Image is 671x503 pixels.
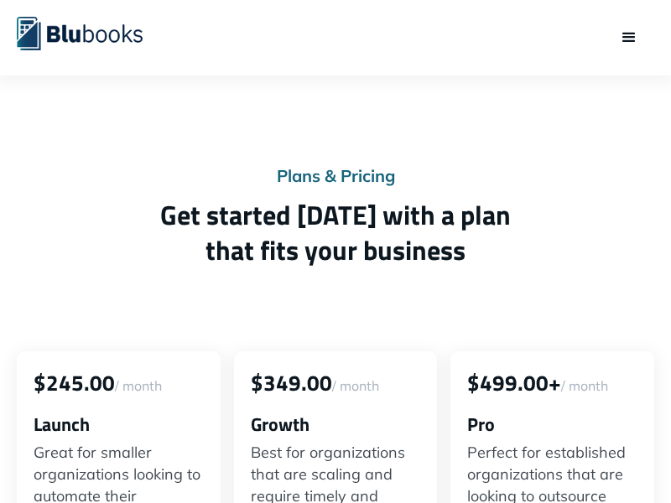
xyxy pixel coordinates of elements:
div: Launch [34,415,204,433]
div: Pro [467,415,637,433]
span: / month [561,377,608,394]
span: / month [115,377,162,394]
div: Growth [251,415,421,433]
div: Plans & Pricing [17,168,654,184]
div: $245.00 [34,368,204,398]
div: menu [604,13,654,63]
div: $499.00+ [467,368,637,398]
span: that fits your business [17,232,654,267]
span: / month [332,377,379,394]
div: $349.00 [251,368,421,398]
h1: Get started [DATE] with a plan [17,197,654,267]
a: home [17,13,185,50]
